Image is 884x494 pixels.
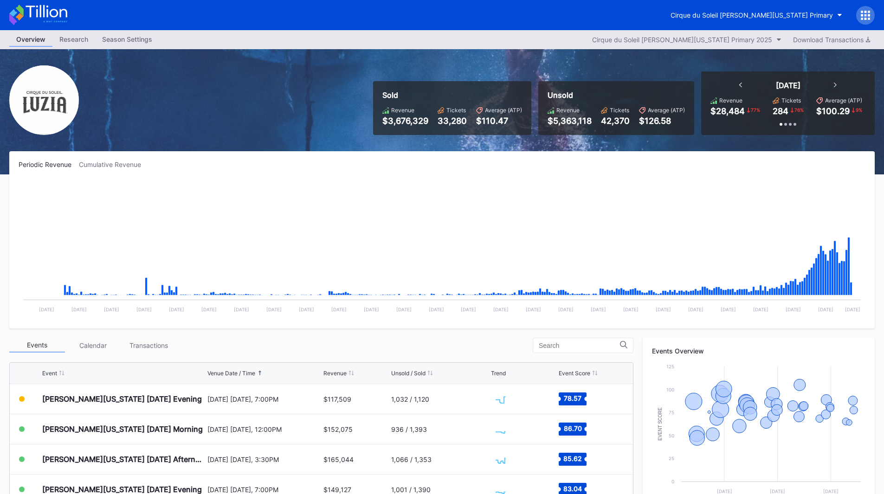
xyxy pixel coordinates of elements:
[610,107,629,114] div: Tickets
[688,307,703,312] text: [DATE]
[42,370,57,377] div: Event
[845,307,860,312] text: [DATE]
[266,307,282,312] text: [DATE]
[491,370,506,377] div: Trend
[669,410,674,415] text: 75
[776,81,800,90] div: [DATE]
[788,33,875,46] button: Download Transactions
[323,486,351,494] div: $149,127
[669,456,674,461] text: 25
[95,32,159,47] a: Season Settings
[717,488,732,494] text: [DATE]
[855,106,863,114] div: 9 %
[476,116,522,126] div: $110.47
[207,395,322,403] div: [DATE] [DATE], 7:00PM
[391,486,431,494] div: 1,001 / 1,390
[9,32,52,47] a: Overview
[666,387,674,392] text: 100
[42,455,205,464] div: [PERSON_NAME][US_STATE] [DATE] Afternoon
[95,32,159,46] div: Season Settings
[169,307,184,312] text: [DATE]
[491,448,519,471] svg: Chart title
[563,424,581,432] text: 86.70
[558,307,574,312] text: [DATE]
[438,116,467,126] div: 33,280
[825,97,862,104] div: Average (ATP)
[539,342,620,349] input: Search
[794,106,805,114] div: 76 %
[816,106,850,116] div: $100.29
[207,370,255,377] div: Venue Date / Time
[592,36,772,44] div: Cirque du Soleil [PERSON_NAME][US_STATE] Primary 2025
[391,370,426,377] div: Unsold / Sold
[391,425,427,433] div: 936 / 1,393
[323,425,353,433] div: $152,075
[207,486,322,494] div: [DATE] [DATE], 7:00PM
[818,307,833,312] text: [DATE]
[39,307,54,312] text: [DATE]
[331,307,347,312] text: [DATE]
[548,116,592,126] div: $5,363,118
[9,65,79,135] img: Cirque_du_Soleil_LUZIA_Washington_Primary.png
[396,307,412,312] text: [DATE]
[591,307,606,312] text: [DATE]
[461,307,476,312] text: [DATE]
[823,488,839,494] text: [DATE]
[793,36,870,44] div: Download Transactions
[556,107,580,114] div: Revenue
[526,307,541,312] text: [DATE]
[382,90,522,100] div: Sold
[9,338,65,353] div: Events
[136,307,152,312] text: [DATE]
[65,338,121,353] div: Calendar
[299,307,314,312] text: [DATE]
[323,370,347,377] div: Revenue
[669,433,674,438] text: 50
[639,116,685,126] div: $126.58
[491,387,519,411] svg: Chart title
[42,424,203,434] div: [PERSON_NAME][US_STATE] [DATE] Morning
[750,106,761,114] div: 77 %
[564,394,581,402] text: 78.57
[548,90,685,100] div: Unsold
[485,107,522,114] div: Average (ATP)
[19,160,79,168] div: Periodic Revenue
[234,307,249,312] text: [DATE]
[104,307,119,312] text: [DATE]
[753,307,768,312] text: [DATE]
[71,307,87,312] text: [DATE]
[201,307,217,312] text: [DATE]
[121,338,176,353] div: Transactions
[666,364,674,369] text: 125
[446,107,466,114] div: Tickets
[207,425,322,433] div: [DATE] [DATE], 12:00PM
[19,180,865,319] svg: Chart title
[671,11,833,19] div: Cirque du Soleil [PERSON_NAME][US_STATE] Primary
[382,116,428,126] div: $3,676,329
[391,395,429,403] div: 1,032 / 1,120
[391,107,414,114] div: Revenue
[770,488,785,494] text: [DATE]
[671,479,674,484] text: 0
[79,160,148,168] div: Cumulative Revenue
[491,417,519,441] svg: Chart title
[563,455,582,462] text: 85.62
[710,106,745,116] div: $28,484
[391,456,432,463] div: 1,066 / 1,353
[601,116,630,126] div: 42,370
[786,307,801,312] text: [DATE]
[773,106,788,116] div: 284
[781,97,801,104] div: Tickets
[648,107,685,114] div: Average (ATP)
[658,407,663,441] text: Event Score
[721,307,736,312] text: [DATE]
[42,485,202,494] div: [PERSON_NAME][US_STATE] [DATE] Evening
[623,307,639,312] text: [DATE]
[563,485,582,493] text: 83.04
[52,32,95,46] div: Research
[587,33,786,46] button: Cirque du Soleil [PERSON_NAME][US_STATE] Primary 2025
[656,307,671,312] text: [DATE]
[207,456,322,463] div: [DATE] [DATE], 3:30PM
[429,307,444,312] text: [DATE]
